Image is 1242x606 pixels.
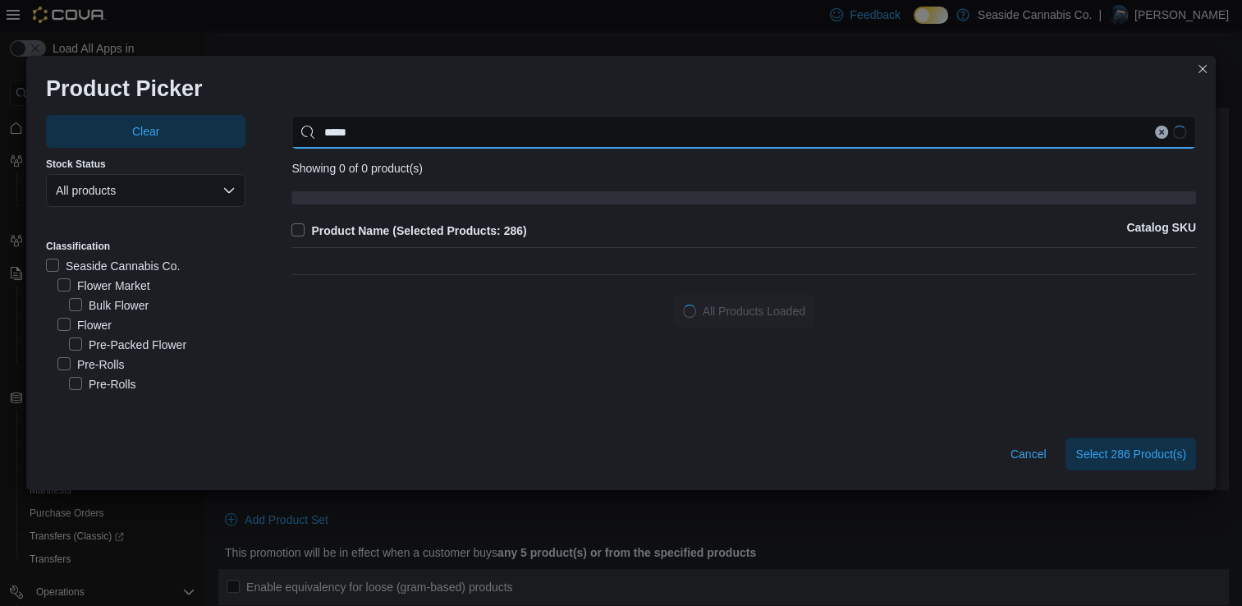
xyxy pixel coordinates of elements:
span: All Products Loaded [703,303,805,319]
button: All products [46,174,245,207]
label: Pre-Rolls [69,374,136,394]
label: Product Name (Selected Products: 286) [291,221,526,241]
span: Clear [132,123,159,140]
span: Loading [683,305,696,318]
span: Cancel [1011,446,1047,462]
button: Clear input [1155,126,1168,139]
span: Select 286 Product(s) [1075,446,1186,462]
label: Flower [57,315,112,335]
button: Cancel [1004,438,1053,471]
label: Pre-Rolls [57,355,125,374]
button: Select 286 Product(s) [1066,438,1196,471]
h1: Product Picker [46,76,203,102]
p: Catalog SKU [1126,221,1196,241]
label: Classification [46,240,110,253]
label: Flower Market [57,276,150,296]
button: LoadingAll Products Loaded [673,295,815,328]
div: Showing 0 of 0 product(s) [291,162,1196,175]
label: Stock Status [46,158,106,171]
label: Edibles [57,394,115,414]
span: Loading [291,195,1196,208]
button: Closes this modal window [1193,59,1212,79]
input: Use aria labels when no actual label is in use [291,116,1196,149]
label: Seaside Cannabis Co. [46,256,180,276]
label: Bulk Flower [69,296,149,315]
label: Pre-Packed Flower [69,335,186,355]
button: Clear [46,115,245,148]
